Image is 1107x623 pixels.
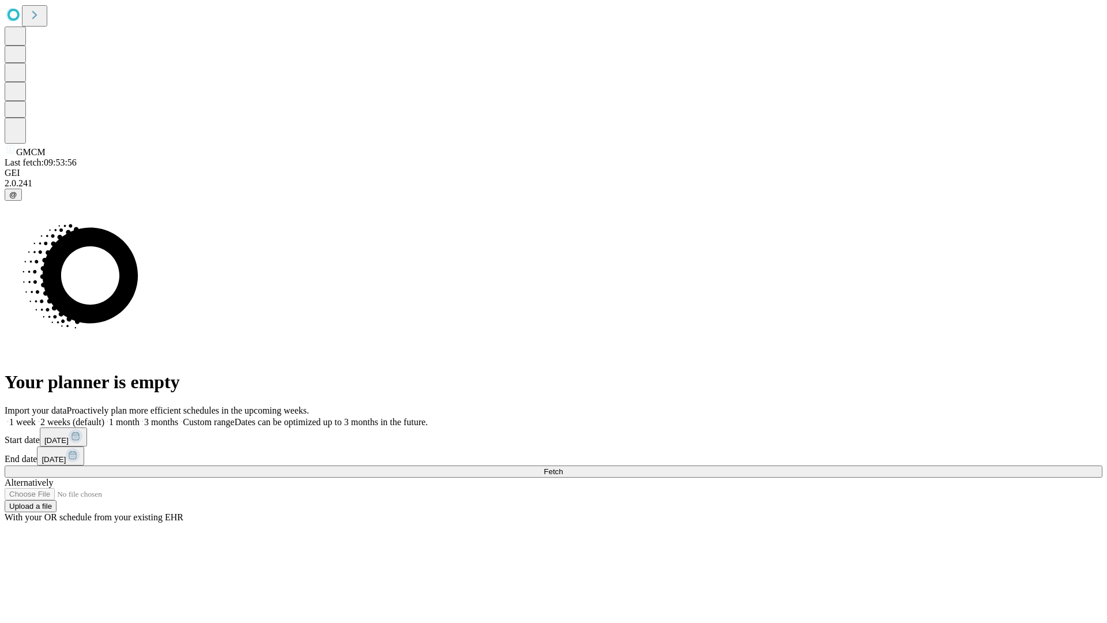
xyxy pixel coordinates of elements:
[42,455,66,464] span: [DATE]
[5,427,1102,446] div: Start date
[144,417,178,427] span: 3 months
[5,189,22,201] button: @
[40,417,104,427] span: 2 weeks (default)
[9,190,17,199] span: @
[544,467,563,476] span: Fetch
[5,168,1102,178] div: GEI
[9,417,36,427] span: 1 week
[183,417,234,427] span: Custom range
[5,500,57,512] button: Upload a file
[5,478,53,487] span: Alternatively
[109,417,140,427] span: 1 month
[5,157,77,167] span: Last fetch: 09:53:56
[5,371,1102,393] h1: Your planner is empty
[67,406,309,415] span: Proactively plan more efficient schedules in the upcoming weeks.
[5,446,1102,466] div: End date
[5,406,67,415] span: Import your data
[44,436,69,445] span: [DATE]
[16,147,46,157] span: GMCM
[5,512,183,522] span: With your OR schedule from your existing EHR
[37,446,84,466] button: [DATE]
[235,417,428,427] span: Dates can be optimized up to 3 months in the future.
[5,466,1102,478] button: Fetch
[5,178,1102,189] div: 2.0.241
[40,427,87,446] button: [DATE]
